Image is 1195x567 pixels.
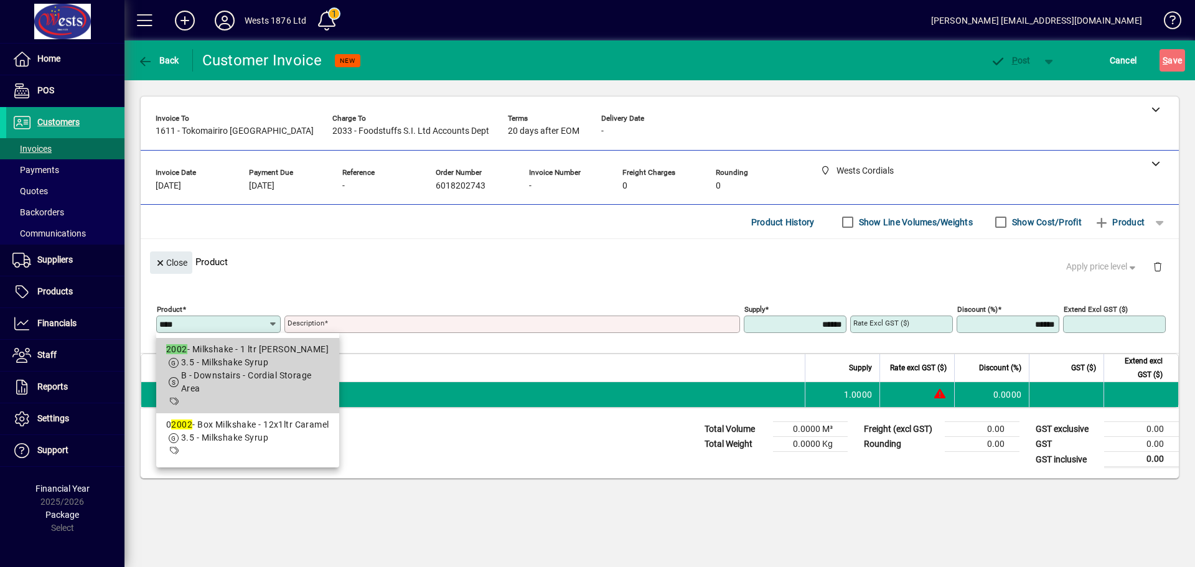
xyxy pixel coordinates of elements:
span: Communications [12,228,86,238]
span: Staff [37,350,57,360]
a: POS [6,75,124,106]
a: Home [6,44,124,75]
button: Product History [746,211,820,233]
span: B - Downstairs - Cordial Storage Area [181,370,312,393]
span: Financials [37,318,77,328]
button: Cancel [1107,49,1140,72]
a: Reports [6,372,124,403]
a: Staff [6,340,124,371]
span: NEW [340,57,355,65]
mat-label: Discount (%) [957,305,998,314]
em: 2002 [171,419,192,429]
span: Supply [849,361,872,375]
mat-option: 02002 - Box Milkshake - 12x1ltr Caramel [156,413,339,462]
app-page-header-button: Delete [1143,261,1173,272]
span: Cancel [1110,50,1137,70]
a: Support [6,435,124,466]
span: Package [45,510,79,520]
span: 1611 - Tokomairiro [GEOGRAPHIC_DATA] [156,126,314,136]
span: Settings [37,413,69,423]
td: GST [1029,437,1104,452]
span: [DATE] [156,181,181,191]
app-page-header-button: Close [147,256,195,268]
div: [PERSON_NAME] [EMAIL_ADDRESS][DOMAIN_NAME] [931,11,1142,30]
button: Apply price level [1061,256,1143,278]
td: Total Weight [698,437,773,452]
a: Knowledge Base [1155,2,1179,43]
a: Suppliers [6,245,124,276]
button: Profile [205,9,245,32]
span: Payments [12,165,59,175]
span: Home [37,54,60,63]
div: Customer Invoice [202,50,322,70]
span: ost [990,55,1031,65]
span: Support [37,445,68,455]
span: 0 [716,181,721,191]
mat-label: Product [157,305,182,314]
button: Save [1160,49,1185,72]
span: Products [37,286,73,296]
span: Rate excl GST ($) [890,361,947,375]
td: 0.00 [945,437,1019,452]
span: 2033 - Foodstuffs S.I. Ltd Accounts Dept [332,126,489,136]
td: 0.00 [1104,422,1179,437]
span: 20 days after EOM [508,126,579,136]
button: Delete [1143,251,1173,281]
em: 2002 [166,344,187,354]
mat-label: Rate excl GST ($) [853,319,909,327]
span: S [1163,55,1168,65]
span: Backorders [12,207,64,217]
span: 6018202743 [436,181,485,191]
span: Close [155,253,187,273]
span: Invoices [12,144,52,154]
td: 0.0000 Kg [773,437,848,452]
span: [DATE] [249,181,274,191]
span: ave [1163,50,1182,70]
span: 3.5 - Milkshake Syrup [181,433,268,443]
span: Reports [37,382,68,391]
div: Product [141,239,1179,284]
app-page-header-button: Back [124,49,193,72]
td: 0.00 [1104,437,1179,452]
button: Close [150,251,192,274]
a: Payments [6,159,124,180]
mat-label: Extend excl GST ($) [1064,305,1128,314]
td: GST inclusive [1029,452,1104,467]
span: 0 [622,181,627,191]
a: Invoices [6,138,124,159]
a: Settings [6,403,124,434]
span: Back [138,55,179,65]
span: Suppliers [37,255,73,265]
td: 0.0000 [954,382,1029,407]
span: Product History [751,212,815,232]
span: P [1012,55,1018,65]
mat-label: Description [288,319,324,327]
span: 1.0000 [844,388,873,401]
span: Extend excl GST ($) [1112,354,1163,382]
a: Communications [6,223,124,244]
a: Financials [6,308,124,339]
td: GST exclusive [1029,422,1104,437]
button: Back [134,49,182,72]
span: 3.5 - Milkshake Syrup [181,357,268,367]
td: Rounding [858,437,945,452]
span: - [342,181,345,191]
td: 0.00 [1104,452,1179,467]
span: Discount (%) [979,361,1021,375]
span: - [601,126,604,136]
span: Financial Year [35,484,90,494]
mat-option: 2002 - Milkshake - 1 ltr Caramel [156,338,339,413]
a: Backorders [6,202,124,223]
button: Post [984,49,1037,72]
mat-label: Supply [744,305,765,314]
span: Apply price level [1066,260,1138,273]
a: Products [6,276,124,307]
span: Quotes [12,186,48,196]
td: Total Volume [698,422,773,437]
td: 0.00 [945,422,1019,437]
td: 0.0000 M³ [773,422,848,437]
div: 0 - Box Milkshake - 12x1ltr Caramel [166,418,329,431]
td: Freight (excl GST) [858,422,945,437]
span: POS [37,85,54,95]
a: Quotes [6,180,124,202]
